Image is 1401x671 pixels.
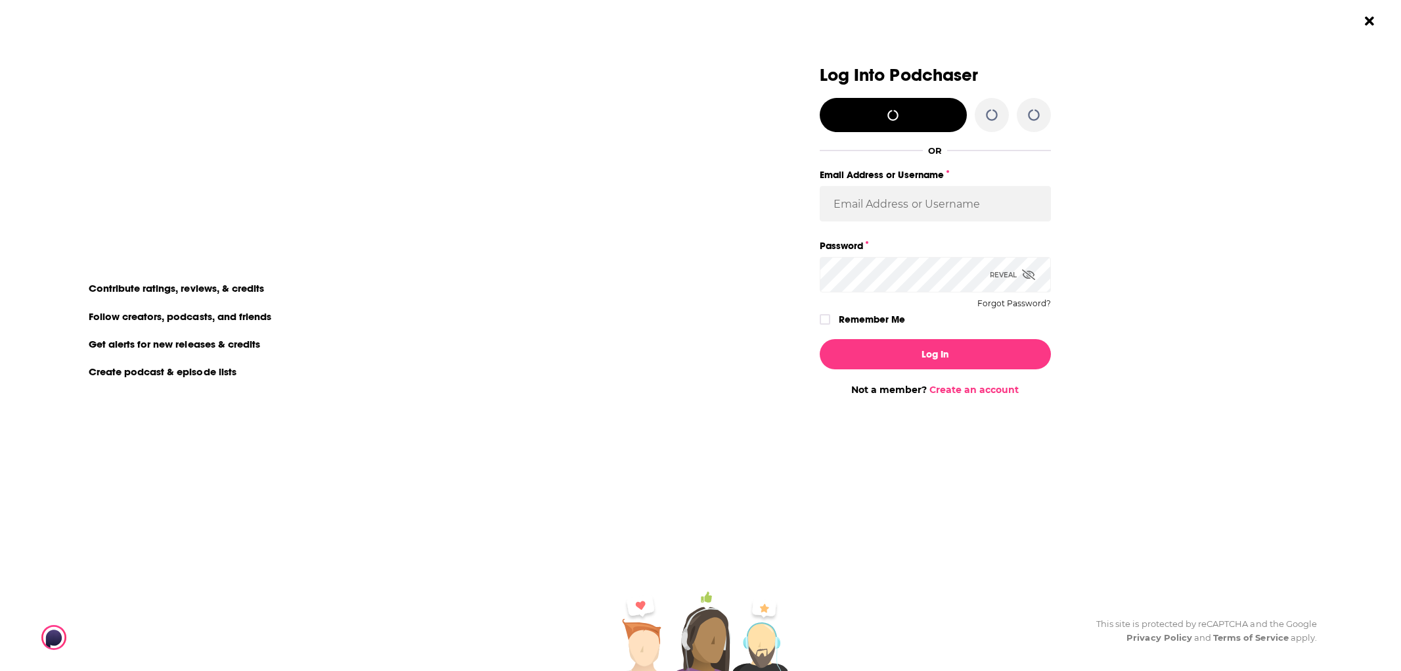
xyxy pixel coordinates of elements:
input: Email Address or Username [820,186,1051,221]
a: Podchaser - Follow, Share and Rate Podcasts [41,625,157,650]
label: Email Address or Username [820,166,1051,183]
div: You need to login or register to view this page. [81,66,380,113]
li: Create podcast & episode lists [81,363,246,380]
button: Log In [820,339,1051,369]
h3: Log Into Podchaser [820,66,1051,85]
li: Get alerts for new releases & credits [81,335,269,352]
label: Remember Me [839,311,905,328]
div: Reveal [990,257,1035,292]
li: Contribute ratings, reviews, & credits [81,279,274,296]
div: OR [928,145,942,156]
li: Follow creators, podcasts, and friends [81,308,281,325]
div: This site is protected by reCAPTCHA and the Google and apply. [1086,617,1317,645]
label: Password [820,237,1051,254]
img: Podchaser - Follow, Share and Rate Podcasts [41,625,167,650]
a: Create an account [929,384,1019,396]
div: Not a member? [820,384,1051,396]
a: Privacy Policy [1126,632,1192,643]
li: On Podchaser you can: [81,256,344,269]
button: Forgot Password? [977,299,1051,308]
button: Close Button [1357,9,1382,34]
a: Terms of Service [1213,632,1289,643]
